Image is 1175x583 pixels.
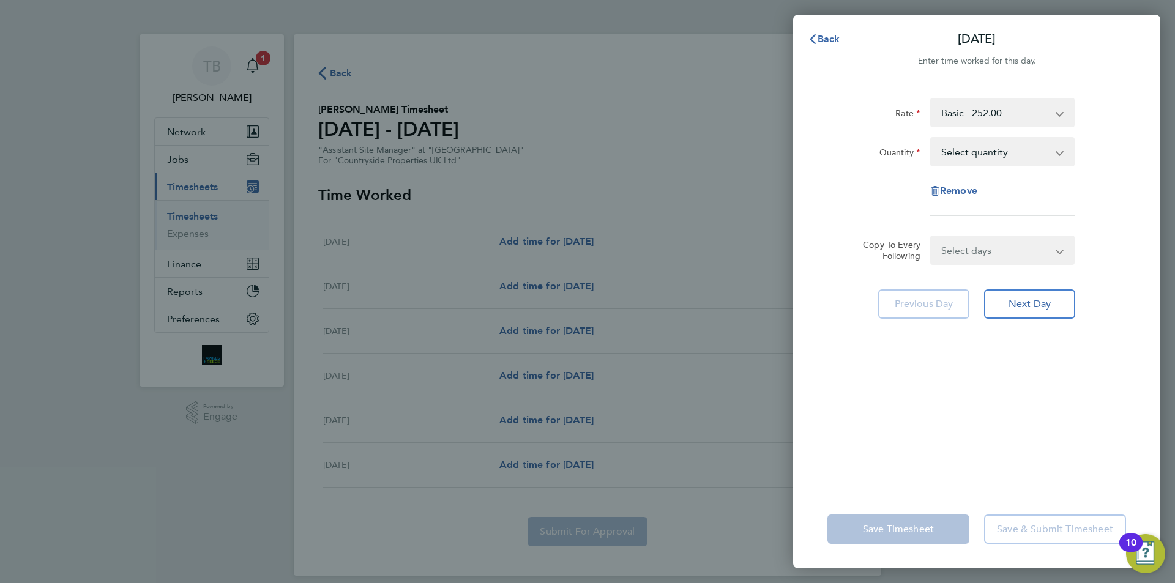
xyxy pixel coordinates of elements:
span: Next Day [1009,298,1051,310]
label: Copy To Every Following [853,239,920,261]
span: Back [818,33,840,45]
button: Remove [930,186,977,196]
span: Remove [940,185,977,196]
button: Next Day [984,289,1075,319]
label: Rate [895,108,920,122]
button: Back [796,27,852,51]
div: 10 [1125,543,1136,559]
p: [DATE] [958,31,996,48]
label: Quantity [879,147,920,162]
div: Enter time worked for this day. [793,54,1160,69]
button: Open Resource Center, 10 new notifications [1126,534,1165,573]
